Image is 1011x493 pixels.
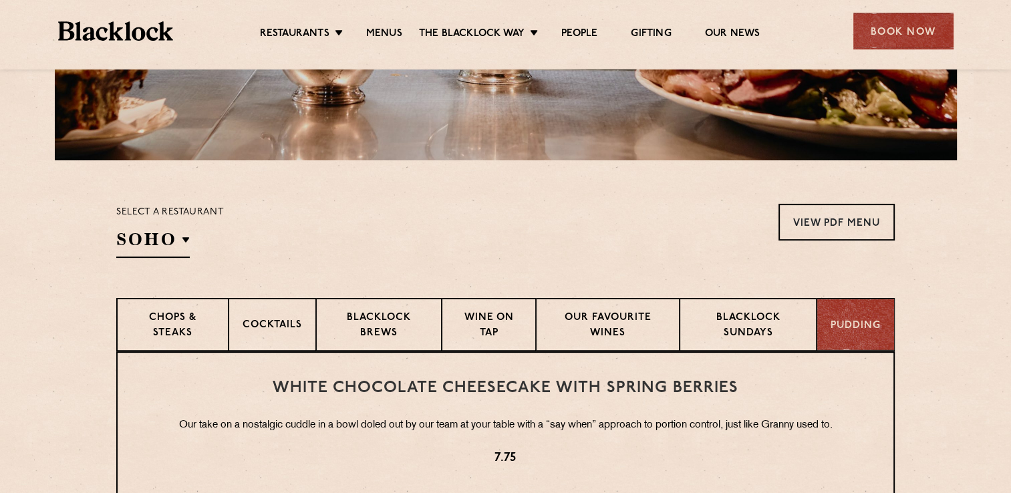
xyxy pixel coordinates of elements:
p: 7.75 [144,450,867,467]
p: Blacklock Brews [330,311,428,342]
p: Pudding [831,319,881,334]
p: Chops & Steaks [131,311,214,342]
a: The Blacklock Way [419,27,525,42]
h2: SOHO [116,228,190,258]
h3: White Chocolate Cheesecake with Spring Berries [144,379,867,397]
a: Gifting [631,27,671,42]
p: Our favourite wines [550,311,666,342]
p: Blacklock Sundays [694,311,803,342]
a: Menus [366,27,402,42]
p: Select a restaurant [116,204,224,221]
a: Our News [705,27,760,42]
p: Wine on Tap [456,311,521,342]
a: People [561,27,597,42]
div: Book Now [853,13,954,49]
a: Restaurants [260,27,329,42]
p: Our take on a nostalgic cuddle in a bowl doled out by our team at your table with a “say when” ap... [144,417,867,434]
img: BL_Textured_Logo-footer-cropped.svg [58,21,174,41]
p: Cocktails [243,318,302,335]
a: View PDF Menu [778,204,895,240]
